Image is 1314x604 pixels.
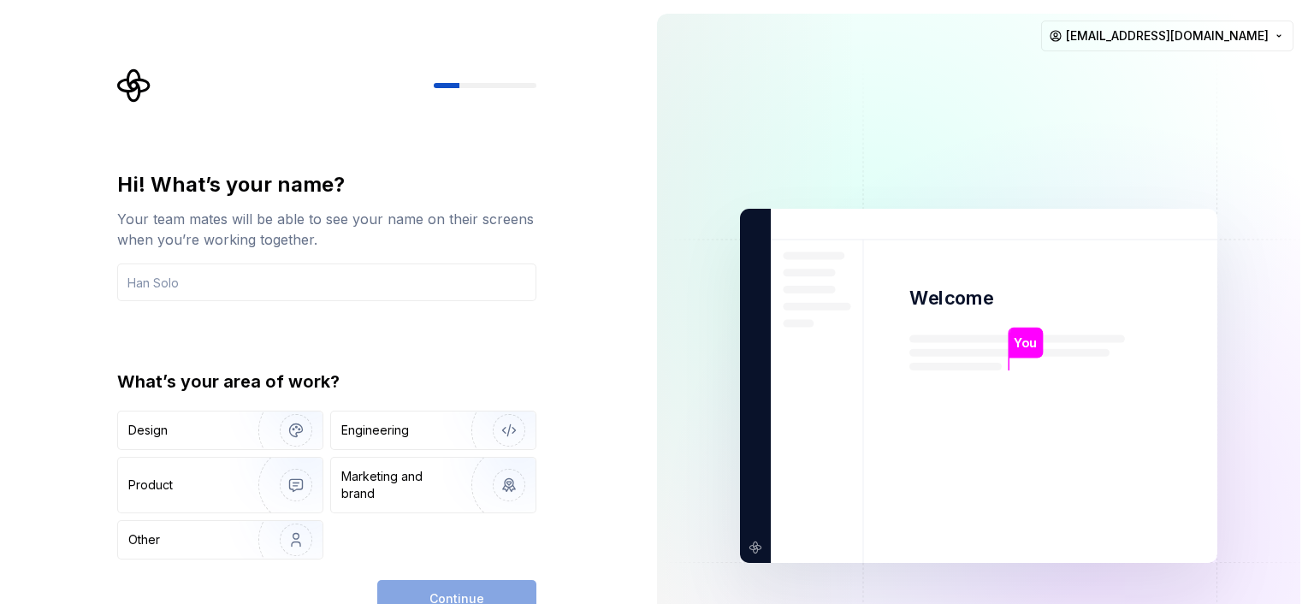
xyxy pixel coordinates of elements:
div: What’s your area of work? [117,370,536,394]
div: Marketing and brand [341,468,457,502]
button: [EMAIL_ADDRESS][DOMAIN_NAME] [1041,21,1293,51]
div: Your team mates will be able to see your name on their screens when you’re working together. [117,209,536,250]
div: Product [128,477,173,494]
span: [EMAIL_ADDRESS][DOMAIN_NAME] [1066,27,1269,44]
div: Hi! What’s your name? [117,171,536,198]
div: Design [128,422,168,439]
div: Engineering [341,422,409,439]
p: Welcome [909,286,993,311]
input: Han Solo [117,264,536,301]
svg: Supernova Logo [117,68,151,103]
div: Other [128,531,160,548]
p: You [1014,334,1037,352]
